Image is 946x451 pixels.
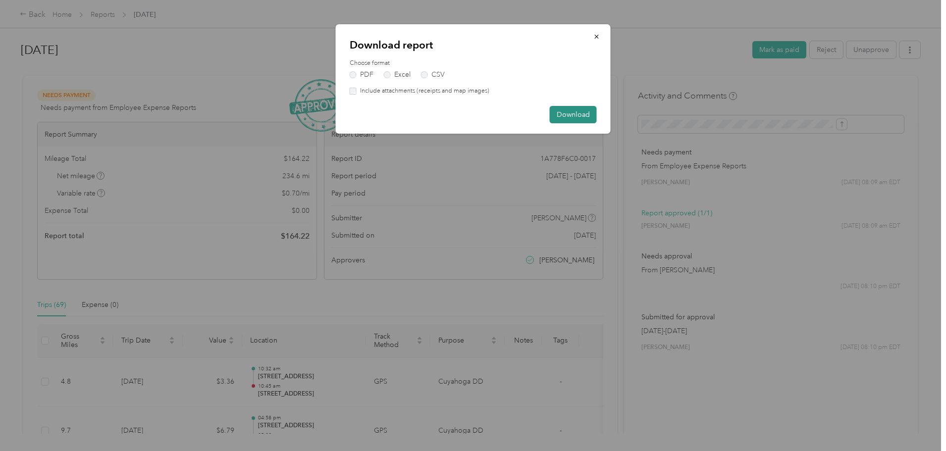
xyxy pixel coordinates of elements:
button: Download [550,106,597,123]
label: Include attachments (receipts and map images) [357,87,489,96]
p: Download report [350,38,597,52]
label: Choose format [350,59,597,68]
label: Excel [384,71,411,78]
label: PDF [350,71,373,78]
iframe: Everlance-gr Chat Button Frame [891,396,946,451]
label: CSV [421,71,445,78]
